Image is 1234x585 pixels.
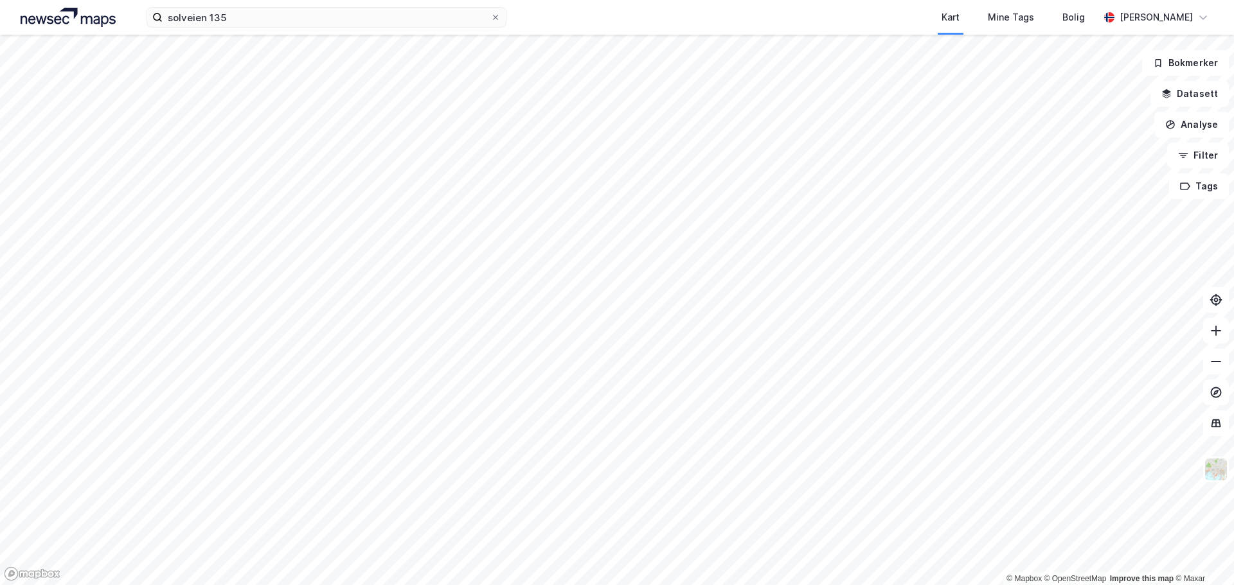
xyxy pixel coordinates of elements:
a: OpenStreetMap [1044,574,1107,583]
img: logo.a4113a55bc3d86da70a041830d287a7e.svg [21,8,116,27]
button: Filter [1167,143,1229,168]
div: [PERSON_NAME] [1120,10,1193,25]
iframe: Chat Widget [1170,523,1234,585]
button: Analyse [1154,112,1229,137]
div: Bolig [1062,10,1085,25]
input: Søk på adresse, matrikkel, gårdeiere, leietakere eller personer [163,8,490,27]
a: Mapbox homepage [4,566,60,581]
a: Improve this map [1110,574,1174,583]
button: Tags [1169,173,1229,199]
button: Datasett [1150,81,1229,107]
a: Mapbox [1006,574,1042,583]
img: Z [1204,457,1228,482]
div: Kart [942,10,960,25]
div: Mine Tags [988,10,1034,25]
button: Bokmerker [1142,50,1229,76]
